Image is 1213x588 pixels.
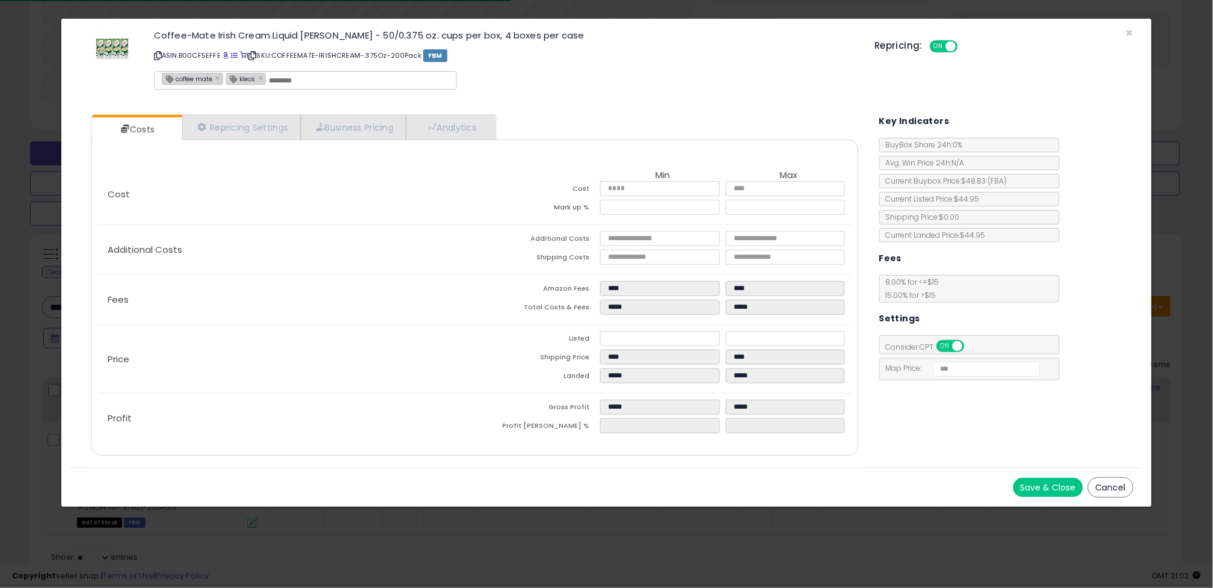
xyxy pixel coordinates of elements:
span: FBM [423,49,447,62]
a: BuyBox page [223,51,229,60]
h5: Fees [879,251,902,266]
span: ON [932,42,947,52]
a: Analytics [406,115,495,140]
span: ( FBA ) [988,176,1007,186]
td: Additional Costs [474,231,600,250]
th: Min [600,170,726,181]
p: Additional Costs [98,245,474,255]
td: Mark up % [474,200,600,218]
a: × [215,72,223,83]
span: kleos [227,73,256,84]
span: Current Listed Price: $44.95 [880,194,980,204]
p: ASIN: B00CF5EFFE | SKU: COFFEEMATE-IRISHCREAM-.375Oz-200Pack [154,46,857,65]
span: × [1126,24,1134,42]
span: Shipping Price: $0.00 [880,212,960,222]
span: Consider CPT: [880,342,980,352]
td: Listed [474,331,600,350]
a: Business Pricing [301,115,406,140]
span: coffee mate [162,73,212,84]
th: Max [726,170,852,181]
button: Save & Close [1013,478,1083,497]
button: Cancel [1088,477,1134,498]
p: Price [98,354,474,364]
p: Profit [98,413,474,423]
img: 51YsmtIA23S._SL60_.jpg [94,31,130,67]
h5: Repricing: [874,41,923,51]
span: Current Landed Price: $44.95 [880,230,986,240]
span: OFF [962,341,981,351]
span: $48.83 [962,176,1007,186]
p: Fees [98,295,474,305]
span: ON [938,341,953,351]
a: All offer listings [231,51,238,60]
td: Total Costs & Fees [474,300,600,318]
span: OFF [956,42,975,52]
h5: Key Indicators [879,114,950,129]
a: Repricing Settings [182,115,301,140]
td: Landed [474,368,600,387]
span: Avg. Win Price 24h: N/A [880,158,965,168]
p: Cost [98,190,474,199]
h3: Coffee-Mate Irish Cream Liquid [PERSON_NAME] - 50/0.375 oz. cups per box, 4 boxes per case [154,31,857,40]
a: × [259,72,266,83]
span: Map Price: [880,363,1040,373]
td: Gross Profit [474,400,600,418]
span: 15.00 % for > $15 [880,290,936,300]
span: 8.00 % for <= $15 [880,277,939,300]
span: Current Buybox Price: [880,176,1007,186]
td: Profit [PERSON_NAME] % [474,418,600,437]
a: Your listing only [240,51,247,60]
a: Costs [92,117,181,141]
td: Cost [474,181,600,200]
td: Shipping Costs [474,250,600,268]
h5: Settings [879,311,920,326]
td: Shipping Price [474,350,600,368]
span: BuyBox Share 24h: 0% [880,140,963,150]
td: Amazon Fees [474,281,600,300]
